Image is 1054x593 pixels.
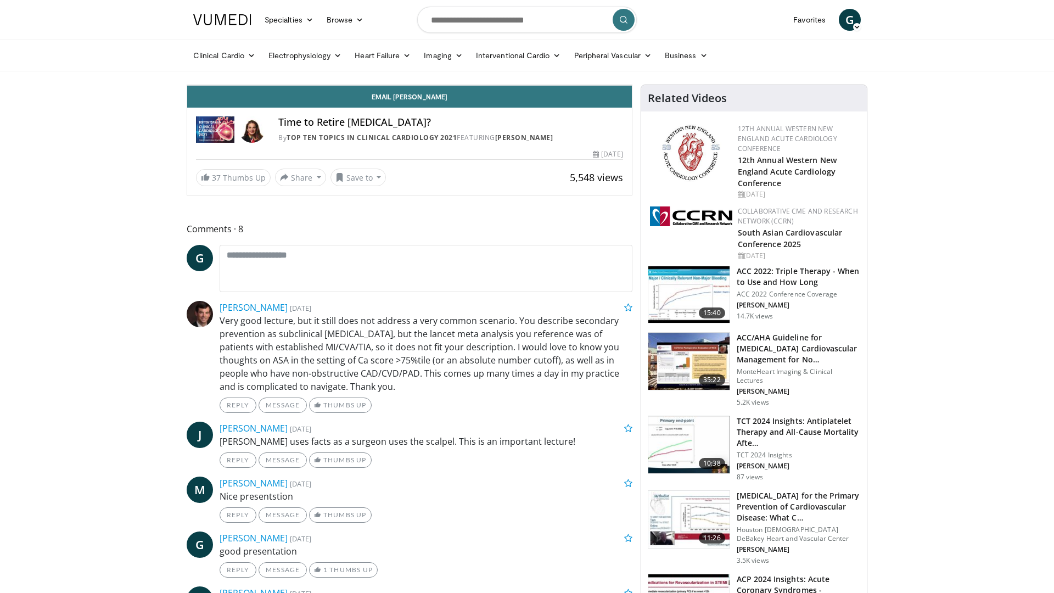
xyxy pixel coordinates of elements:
[737,416,860,449] h3: TCT 2024 Insights: Antiplatelet Therapy and All-Cause Mortality Afte…
[196,169,271,186] a: 37 Thumbs Up
[187,477,213,503] a: M
[187,44,262,66] a: Clinical Cardio
[658,44,714,66] a: Business
[187,301,213,327] img: Avatar
[187,86,632,108] a: Email [PERSON_NAME]
[699,458,725,469] span: 10:38
[220,477,288,489] a: [PERSON_NAME]
[278,116,623,128] h4: Time to Retire [MEDICAL_DATA]?
[220,532,288,544] a: [PERSON_NAME]
[309,398,371,413] a: Thumbs Up
[737,332,860,365] h3: ACC/AHA Guideline for [MEDICAL_DATA] Cardiovascular Management for No…
[738,189,858,199] div: [DATE]
[259,562,307,578] a: Message
[187,85,632,86] video-js: Video Player
[287,133,457,142] a: Top Ten Topics in Clinical Cardiology 2021
[648,266,860,324] a: 15:40 ACC 2022: Triple Therapy - When to Use and How Long ACC 2022 Conference Coverage [PERSON_NA...
[290,303,311,313] small: [DATE]
[738,227,843,249] a: South Asian Cardiovascular Conference 2025
[737,398,769,407] p: 5.2K views
[648,333,730,390] img: 97e381e7-ae08-4dc1-8c07-88fdf858e3b3.150x105_q85_crop-smart_upscale.jpg
[259,507,307,523] a: Message
[737,266,860,288] h3: ACC 2022: Triple Therapy - When to Use and How Long
[737,290,860,299] p: ACC 2022 Conference Coverage
[220,490,632,503] p: Nice presentstion
[323,566,328,574] span: 1
[187,532,213,558] a: G
[469,44,568,66] a: Interventional Cardio
[309,507,371,523] a: Thumbs Up
[196,116,234,143] img: Top Ten Topics in Clinical Cardiology 2021
[648,490,860,565] a: 11:26 [MEDICAL_DATA] for the Primary Prevention of Cardiovascular Disease: What C… Houston [DEMOG...
[220,452,256,468] a: Reply
[738,251,858,261] div: [DATE]
[738,124,837,153] a: 12th Annual Western New England Acute Cardiology Conference
[648,332,860,407] a: 35:22 ACC/AHA Guideline for [MEDICAL_DATA] Cardiovascular Management for No… MonteHeart Imaging &...
[787,9,832,31] a: Favorites
[259,398,307,413] a: Message
[648,491,730,548] img: 12f26d3c-7f04-4af0-8a6a-6979282d8f20.150x105_q85_crop-smart_upscale.jpg
[212,172,221,183] span: 37
[839,9,861,31] a: G
[220,562,256,578] a: Reply
[417,7,637,33] input: Search topics, interventions
[290,534,311,544] small: [DATE]
[737,556,769,565] p: 3.5K views
[220,545,632,558] p: good presentation
[660,124,721,182] img: 0954f259-7907-4053-a817-32a96463ecc8.png.150x105_q85_autocrop_double_scale_upscale_version-0.2.png
[648,416,860,482] a: 10:38 TCT 2024 Insights: Antiplatelet Therapy and All-Cause Mortality Afte… TCT 2024 Insights [PE...
[258,9,320,31] a: Specialties
[193,14,251,25] img: VuMedi Logo
[737,387,860,396] p: [PERSON_NAME]
[738,206,858,226] a: Collaborative CME and Research Network (CCRN)
[220,301,288,314] a: [PERSON_NAME]
[648,266,730,323] img: 9cc0c993-ed59-4664-aa07-2acdd981abd5.150x105_q85_crop-smart_upscale.jpg
[290,479,311,489] small: [DATE]
[330,169,386,186] button: Save to
[220,398,256,413] a: Reply
[239,116,265,143] img: Avatar
[737,312,773,321] p: 14.7K views
[648,92,727,105] h4: Related Videos
[220,422,288,434] a: [PERSON_NAME]
[309,452,371,468] a: Thumbs Up
[738,155,837,188] a: 12th Annual Western New England Acute Cardiology Conference
[275,169,326,186] button: Share
[699,533,725,544] span: 11:26
[737,367,860,385] p: MonteHeart Imaging & Clinical Lectures
[593,149,623,159] div: [DATE]
[737,545,860,554] p: [PERSON_NAME]
[648,416,730,473] img: 537b36b3-3897-4da7-b999-949d16efc4b9.150x105_q85_crop-smart_upscale.jpg
[309,562,378,578] a: 1 Thumbs Up
[259,452,307,468] a: Message
[262,44,348,66] a: Electrophysiology
[737,451,860,460] p: TCT 2024 Insights
[568,44,658,66] a: Peripheral Vascular
[495,133,553,142] a: [PERSON_NAME]
[650,206,732,226] img: a04ee3ba-8487-4636-b0fb-5e8d268f3737.png.150x105_q85_autocrop_double_scale_upscale_version-0.2.png
[290,424,311,434] small: [DATE]
[220,314,632,393] p: Very good lecture, but it still does not address a very common scenario. You describe secondary p...
[737,525,860,543] p: Houston [DEMOGRAPHIC_DATA] DeBakey Heart and Vascular Center
[737,462,860,471] p: [PERSON_NAME]
[187,245,213,271] a: G
[220,435,632,448] p: [PERSON_NAME] uses facts as a surgeon uses the scalpel. This is an important lecture!
[737,301,860,310] p: [PERSON_NAME]
[737,490,860,523] h3: [MEDICAL_DATA] for the Primary Prevention of Cardiovascular Disease: What C…
[699,374,725,385] span: 35:22
[737,473,764,482] p: 87 views
[417,44,469,66] a: Imaging
[348,44,417,66] a: Heart Failure
[187,422,213,448] a: J
[699,307,725,318] span: 15:40
[187,222,632,236] span: Comments 8
[570,171,623,184] span: 5,548 views
[220,507,256,523] a: Reply
[320,9,371,31] a: Browse
[278,133,623,143] div: By FEATURING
